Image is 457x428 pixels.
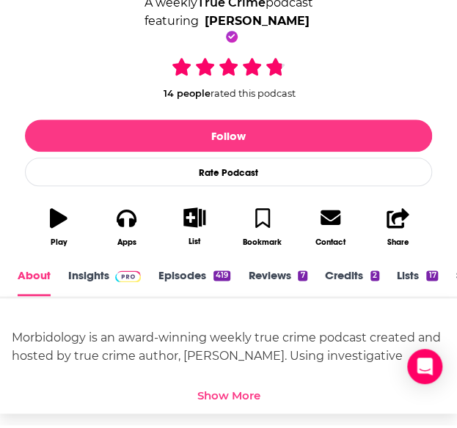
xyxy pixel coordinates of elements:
[158,268,230,296] a: Episodes419
[164,88,211,99] span: 14 people
[370,270,379,281] div: 2
[315,237,345,247] div: Contact
[189,237,200,246] div: List
[115,270,141,282] img: Podchaser Pro
[426,270,438,281] div: 17
[93,198,161,256] button: Apps
[213,270,230,281] div: 419
[25,158,432,186] div: Rate Podcast
[25,119,432,152] button: Follow
[145,12,313,31] span: featuring
[161,198,229,255] button: List
[229,198,297,256] button: Bookmark
[298,270,307,281] div: 7
[248,268,307,296] a: Reviews7
[205,12,310,31] a: Emily G. Thompson
[365,198,433,256] button: Share
[407,349,442,384] div: Open Intercom Messenger
[397,268,438,296] a: Lists17
[325,268,379,296] a: Credits2
[117,237,136,247] div: Apps
[296,198,365,256] a: Contact
[243,237,282,247] div: Bookmark
[25,198,93,256] button: Play
[68,268,141,296] a: InsightsPodchaser Pro
[18,268,51,296] a: About
[211,88,296,99] span: rated this podcast
[119,56,339,99] div: 14 peoplerated this podcast
[51,237,67,247] div: Play
[387,237,409,247] div: Share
